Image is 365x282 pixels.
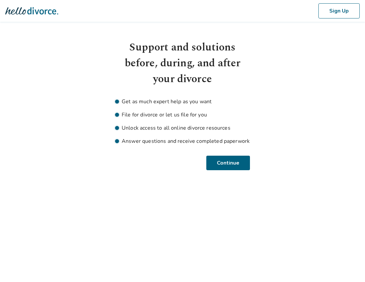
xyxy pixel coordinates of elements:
[115,98,250,106] li: Get as much expert help as you want
[318,3,360,18] button: Sign Up
[115,111,250,119] li: File for divorce or let us file for you
[115,40,250,87] h1: Support and solutions before, during, and after your divorce
[115,137,250,145] li: Answer questions and receive completed paperwork
[207,156,250,170] button: Continue
[115,124,250,132] li: Unlock access to all online divorce resources
[5,4,58,17] img: Hello Divorce Logo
